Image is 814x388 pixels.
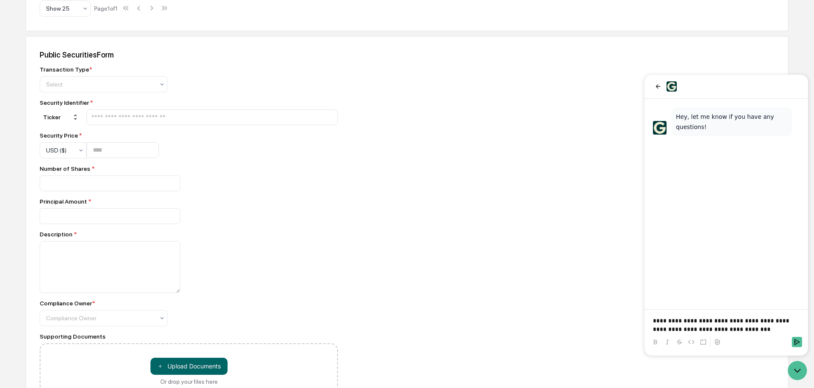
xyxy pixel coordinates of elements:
div: Public Securities Form [40,50,774,59]
div: Security Identifier [40,99,338,106]
div: Transaction Type [40,66,92,73]
div: Ticker [40,110,82,124]
div: Compliance Owner [40,300,95,307]
div: Or drop your files here [160,378,218,385]
div: Security Price [40,132,159,139]
span: ＋ [157,362,163,370]
iframe: Customer support window [644,75,808,356]
button: Or drop your files here [150,358,228,375]
div: Supporting Documents [40,333,338,340]
div: Number of Shares [40,165,338,172]
iframe: Open customer support [787,360,810,383]
div: Principal Amount [40,198,338,205]
div: Description [40,231,338,238]
div: Page 1 of 1 [94,5,118,12]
